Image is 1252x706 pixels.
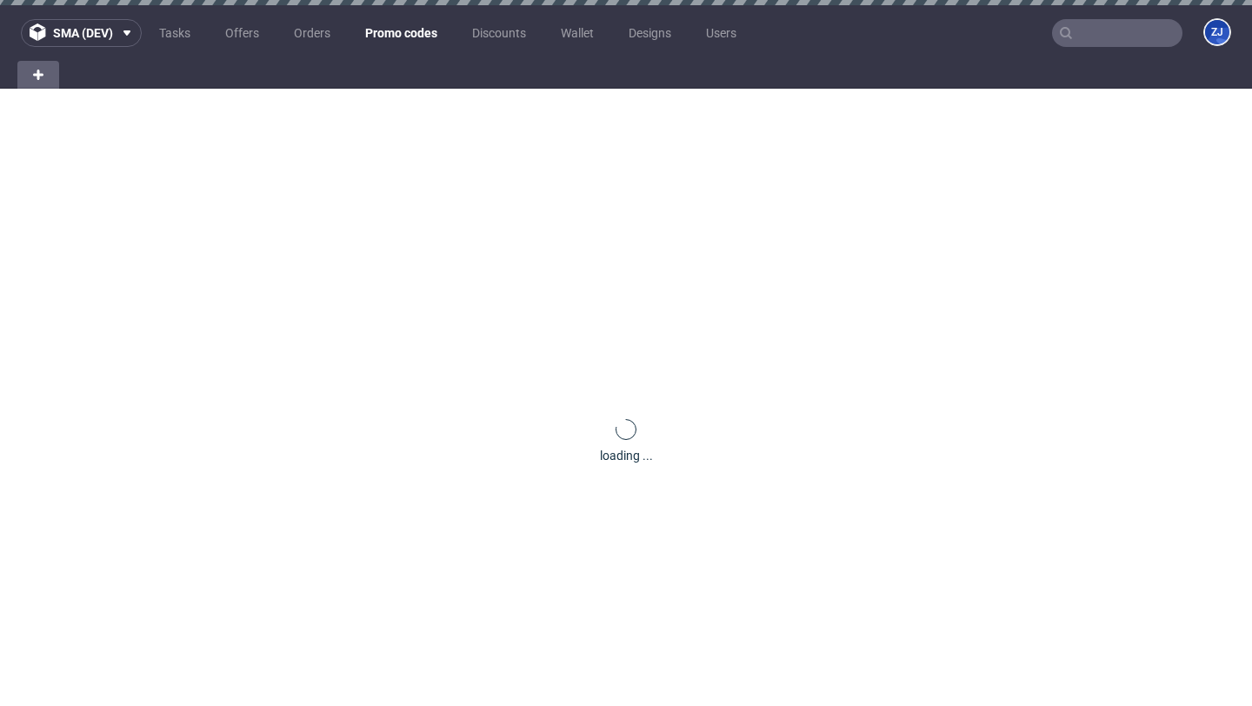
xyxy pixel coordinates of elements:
[618,19,682,47] a: Designs
[696,19,747,47] a: Users
[1205,20,1229,44] figcaption: ZJ
[215,19,270,47] a: Offers
[600,447,653,464] div: loading ...
[355,19,448,47] a: Promo codes
[21,19,142,47] button: sma (dev)
[149,19,201,47] a: Tasks
[53,27,113,39] span: sma (dev)
[462,19,536,47] a: Discounts
[283,19,341,47] a: Orders
[550,19,604,47] a: Wallet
